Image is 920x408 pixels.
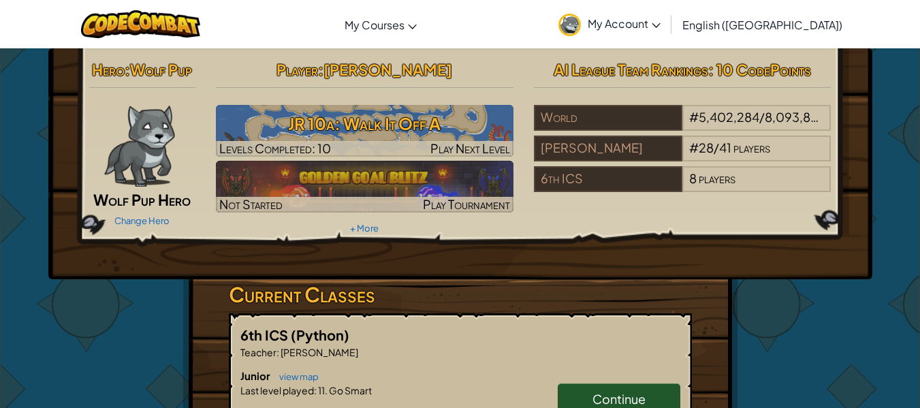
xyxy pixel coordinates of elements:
span: : 10 CodePoints [708,60,811,79]
span: 8,093,840 [765,109,827,125]
h3: JR 10a: Walk It Off A [216,108,513,139]
img: avatar [558,14,581,36]
span: English ([GEOGRAPHIC_DATA]) [682,18,842,32]
a: Change Hero [114,215,170,226]
span: : [318,60,323,79]
img: CodeCombat logo [81,10,200,38]
span: Not Started [219,196,283,212]
span: players [699,170,735,186]
img: JR 10a: Walk It Off A [216,105,513,157]
span: # [689,140,699,155]
a: 6th ICS8players [534,179,831,195]
span: : [125,60,130,79]
div: World [534,105,682,131]
span: My Courses [345,18,405,32]
span: [PERSON_NAME] [323,60,452,79]
a: Play Next Level [216,105,513,157]
span: AI League Team Rankings [554,60,708,79]
span: # [689,109,699,125]
span: Hero [92,60,125,79]
span: Play Next Level [430,140,510,156]
span: My Account [588,16,661,31]
span: 6th ICS [240,326,291,343]
span: Play Tournament [423,196,510,212]
span: players [733,140,770,155]
a: + More [350,223,379,234]
a: My Courses [338,6,424,43]
span: Levels Completed: 10 [219,140,331,156]
img: Golden Goal [216,161,513,213]
a: My Account [552,3,667,46]
span: / [714,140,719,155]
span: Teacher [240,346,276,358]
h3: Current Classes [229,279,692,310]
span: 11. [317,384,328,396]
span: Continue [592,391,646,407]
span: Wolf Pup Hero [93,190,191,209]
span: Wolf Pup [130,60,192,79]
span: Last level played [240,384,314,396]
a: English ([GEOGRAPHIC_DATA]) [676,6,849,43]
span: : [276,346,279,358]
img: wolf-pup-paper-doll.png [104,105,174,187]
span: : [314,384,317,396]
span: Player [276,60,318,79]
span: 5,402,284 [699,109,759,125]
div: [PERSON_NAME] [534,136,682,161]
span: 41 [719,140,731,155]
span: 8 [689,170,697,186]
span: / [759,109,765,125]
span: 28 [699,140,714,155]
a: Not StartedPlay Tournament [216,161,513,213]
span: [PERSON_NAME] [279,346,358,358]
a: view map [272,371,319,382]
span: (Python) [291,326,349,343]
a: World#5,402,284/8,093,840players [534,118,831,134]
span: Go Smart [328,384,372,396]
div: 6th ICS [534,166,682,192]
a: [PERSON_NAME]#28/41players [534,148,831,164]
span: players [829,109,866,125]
span: Junior [240,369,272,382]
